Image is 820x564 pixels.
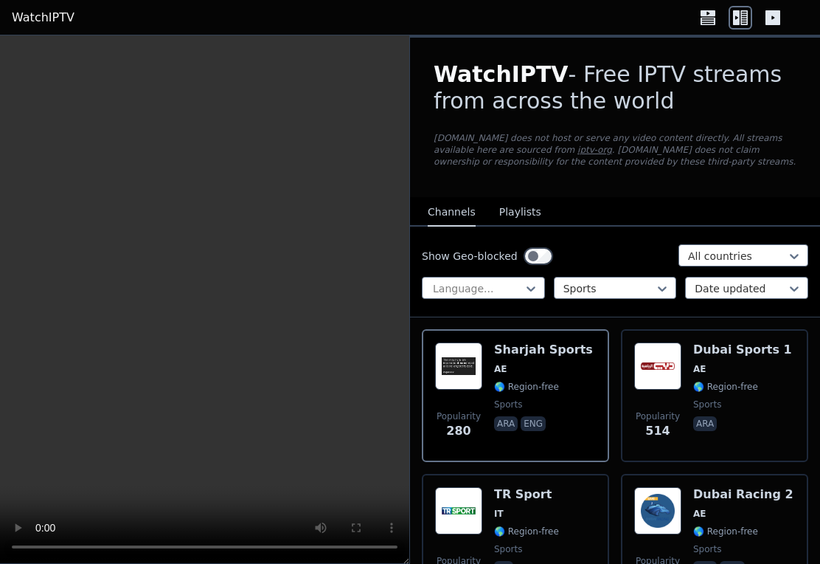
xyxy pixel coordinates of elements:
[422,249,518,264] label: Show Geo-blocked
[494,363,507,375] span: AE
[693,343,792,357] h6: Dubai Sports 1
[494,416,518,431] p: ara
[636,410,680,422] span: Popularity
[577,145,612,155] a: iptv-org
[437,410,481,422] span: Popularity
[693,508,706,520] span: AE
[494,381,559,393] span: 🌎 Region-free
[693,416,717,431] p: ara
[434,132,796,168] p: [DOMAIN_NAME] does not host or serve any video content directly. All streams available here are s...
[499,199,541,227] button: Playlists
[693,399,721,410] span: sports
[693,487,793,502] h6: Dubai Racing 2
[693,543,721,555] span: sports
[645,422,670,440] span: 514
[494,343,593,357] h6: Sharjah Sports
[494,526,559,537] span: 🌎 Region-free
[494,399,522,410] span: sports
[434,61,796,114] h1: - Free IPTV streams from across the world
[693,526,758,537] span: 🌎 Region-free
[634,487,681,534] img: Dubai Racing 2
[693,363,706,375] span: AE
[494,508,504,520] span: IT
[428,199,476,227] button: Channels
[634,343,681,390] img: Dubai Sports 1
[434,61,569,87] span: WatchIPTV
[693,381,758,393] span: 🌎 Region-free
[521,416,546,431] p: eng
[446,422,470,440] span: 280
[435,487,482,534] img: TR Sport
[12,9,74,27] a: WatchIPTV
[494,543,522,555] span: sports
[435,343,482,390] img: Sharjah Sports
[494,487,559,502] h6: TR Sport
